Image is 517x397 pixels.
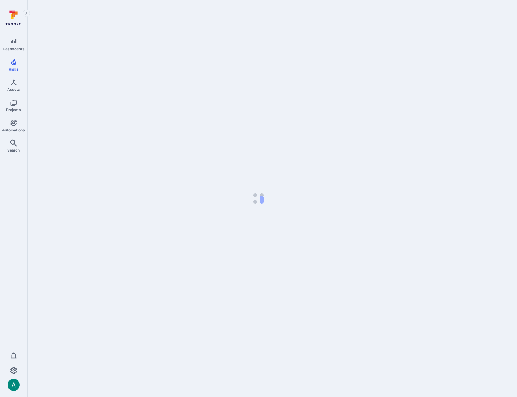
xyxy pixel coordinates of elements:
[7,87,20,92] span: Assets
[9,67,18,71] span: Risks
[8,379,20,391] div: Arjan Dehar
[8,379,20,391] img: ACg8ocLSa5mPYBaXNx3eFu_EmspyJX0laNWN7cXOFirfQ7srZveEpg=s96-c
[2,128,25,132] span: Automations
[6,107,21,112] span: Projects
[24,11,28,16] i: Expand navigation menu
[7,148,20,153] span: Search
[3,47,25,51] span: Dashboards
[23,10,30,17] button: Expand navigation menu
